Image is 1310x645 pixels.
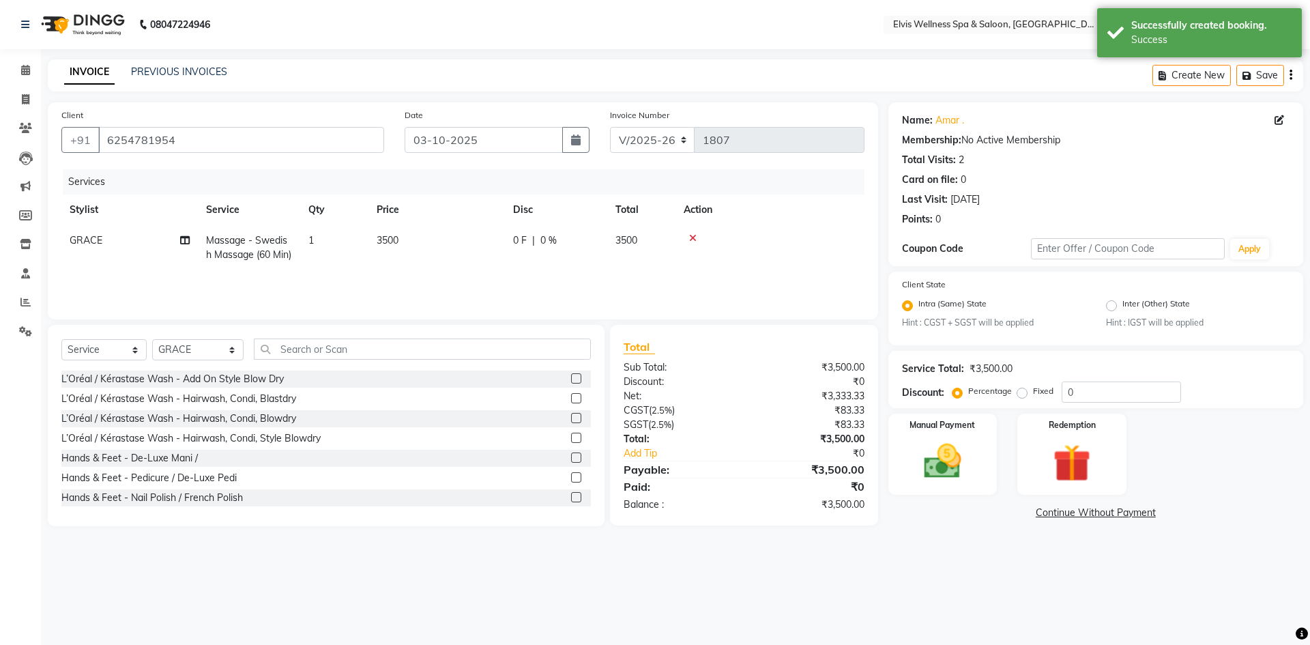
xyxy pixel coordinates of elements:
[206,234,291,261] span: Massage - Swedish Massage (60 Min)
[970,362,1013,376] div: ₹3,500.00
[150,5,210,44] b: 08047224946
[61,372,284,386] div: L’Oréal / Kérastase Wash - Add On Style Blow Dry
[607,195,675,225] th: Total
[744,418,874,432] div: ₹83.33
[254,339,591,360] input: Search or Scan
[513,233,527,248] span: 0 F
[61,195,198,225] th: Stylist
[902,113,933,128] div: Name:
[744,375,874,389] div: ₹0
[950,192,980,207] div: [DATE]
[1031,238,1225,259] input: Enter Offer / Coupon Code
[613,418,744,432] div: ( )
[1106,317,1290,329] small: Hint : IGST will be applied
[766,446,874,461] div: ₹0
[902,317,1086,329] small: Hint : CGST + SGST will be applied
[613,375,744,389] div: Discount:
[405,109,423,121] label: Date
[613,389,744,403] div: Net:
[902,242,1031,256] div: Coupon Code
[613,403,744,418] div: ( )
[300,195,368,225] th: Qty
[744,498,874,512] div: ₹3,500.00
[70,234,102,246] span: GRACE
[368,195,505,225] th: Price
[902,153,956,167] div: Total Visits:
[1131,33,1292,47] div: Success
[613,432,744,446] div: Total:
[610,109,669,121] label: Invoice Number
[935,113,964,128] a: Amar .
[61,451,198,465] div: Hands & Feet - De-Luxe Mani /
[613,461,744,478] div: Payable:
[902,173,958,187] div: Card on file:
[961,173,966,187] div: 0
[613,446,766,461] a: Add Tip
[1230,239,1269,259] button: Apply
[61,392,296,406] div: L’Oréal / Kérastase Wash - Hairwash, Condi, Blastdry
[1049,419,1096,431] label: Redemption
[1033,385,1053,397] label: Fixed
[744,403,874,418] div: ₹83.33
[744,461,874,478] div: ₹3,500.00
[918,298,987,314] label: Intra (Same) State
[61,127,100,153] button: +91
[968,385,1012,397] label: Percentage
[912,440,974,483] img: _cash.svg
[131,66,227,78] a: PREVIOUS INVOICES
[613,478,744,495] div: Paid:
[540,233,557,248] span: 0 %
[902,212,933,227] div: Points:
[902,133,961,147] div: Membership:
[1152,65,1231,86] button: Create New
[308,234,314,246] span: 1
[1122,298,1190,314] label: Inter (Other) State
[61,109,83,121] label: Client
[61,431,321,446] div: L’Oréal / Kérastase Wash - Hairwash, Condi, Style Blowdry
[902,362,964,376] div: Service Total:
[675,195,864,225] th: Action
[902,278,946,291] label: Client State
[377,234,398,246] span: 3500
[624,340,655,354] span: Total
[613,360,744,375] div: Sub Total:
[624,418,648,431] span: SGST
[35,5,128,44] img: logo
[1041,440,1103,487] img: _gift.svg
[61,412,296,426] div: L’Oréal / Kérastase Wash - Hairwash, Condi, Blowdry
[61,491,243,505] div: Hands & Feet - Nail Polish / French Polish
[198,195,300,225] th: Service
[744,432,874,446] div: ₹3,500.00
[615,234,637,246] span: 3500
[61,471,237,485] div: Hands & Feet - Pedicure / De-Luxe Pedi
[98,127,384,153] input: Search by Name/Mobile/Email/Code
[744,389,874,403] div: ₹3,333.33
[1236,65,1284,86] button: Save
[902,192,948,207] div: Last Visit:
[613,498,744,512] div: Balance :
[1131,18,1292,33] div: Successfully created booking.
[63,169,875,195] div: Services
[532,233,535,248] span: |
[909,419,975,431] label: Manual Payment
[902,386,944,400] div: Discount:
[744,478,874,495] div: ₹0
[959,153,964,167] div: 2
[935,212,941,227] div: 0
[651,419,671,430] span: 2.5%
[624,404,649,416] span: CGST
[902,133,1290,147] div: No Active Membership
[64,60,115,85] a: INVOICE
[891,506,1300,520] a: Continue Without Payment
[744,360,874,375] div: ₹3,500.00
[652,405,672,416] span: 2.5%
[505,195,607,225] th: Disc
